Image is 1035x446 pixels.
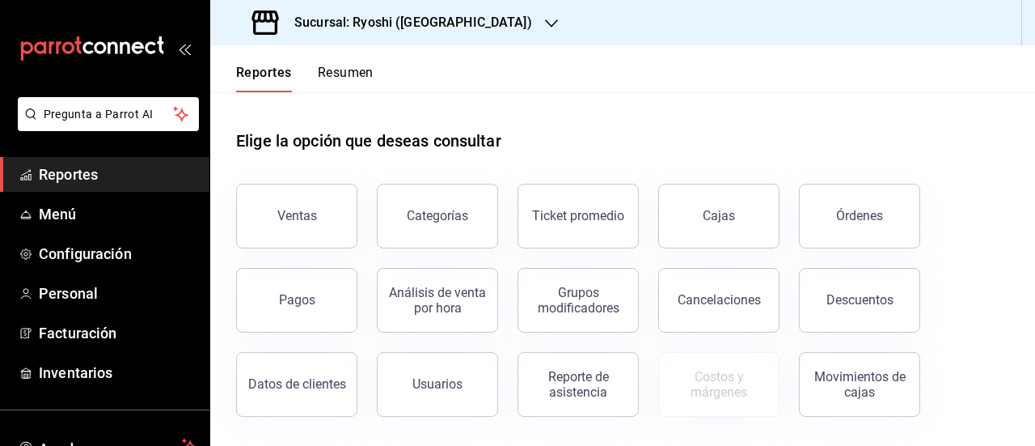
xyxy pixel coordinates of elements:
[658,268,779,333] button: Cancelaciones
[236,65,292,92] button: Reportes
[799,352,920,417] button: Movimientos de cajas
[39,203,196,225] span: Menú
[18,97,199,131] button: Pregunta a Parrot AI
[39,322,196,344] span: Facturación
[517,184,639,248] button: Ticket promedio
[836,208,883,223] div: Órdenes
[528,285,628,316] div: Grupos modificadores
[281,13,532,32] h3: Sucursal: Ryoshi ([GEOGRAPHIC_DATA])
[387,285,488,316] div: Análisis de venta por hora
[517,352,639,417] button: Reporte de asistencia
[377,352,498,417] button: Usuarios
[532,208,624,223] div: Ticket promedio
[44,106,174,123] span: Pregunta a Parrot AI
[799,184,920,248] button: Órdenes
[248,376,346,392] div: Datos de clientes
[39,362,196,384] span: Inventarios
[809,369,910,400] div: Movimientos de cajas
[528,369,628,400] div: Reporte de asistencia
[799,268,920,333] button: Descuentos
[236,65,374,92] div: navigation tabs
[377,268,498,333] button: Análisis de venta por hora
[236,184,357,248] button: Ventas
[236,352,357,417] button: Datos de clientes
[377,184,498,248] button: Categorías
[178,42,191,55] button: open_drawer_menu
[236,129,501,153] h1: Elige la opción que deseas consultar
[658,184,779,248] button: Cajas
[703,208,735,223] div: Cajas
[412,376,463,392] div: Usuarios
[39,164,196,185] span: Reportes
[11,117,199,134] a: Pregunta a Parrot AI
[826,292,893,308] div: Descuentos
[277,208,317,223] div: Ventas
[678,292,761,308] div: Cancelaciones
[658,352,779,417] button: Contrata inventarios para ver este reporte
[236,268,357,333] button: Pagos
[279,292,315,308] div: Pagos
[39,243,196,265] span: Configuración
[39,282,196,304] span: Personal
[318,65,374,92] button: Resumen
[517,268,639,333] button: Grupos modificadores
[669,369,769,400] div: Costos y márgenes
[407,208,468,223] div: Categorías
